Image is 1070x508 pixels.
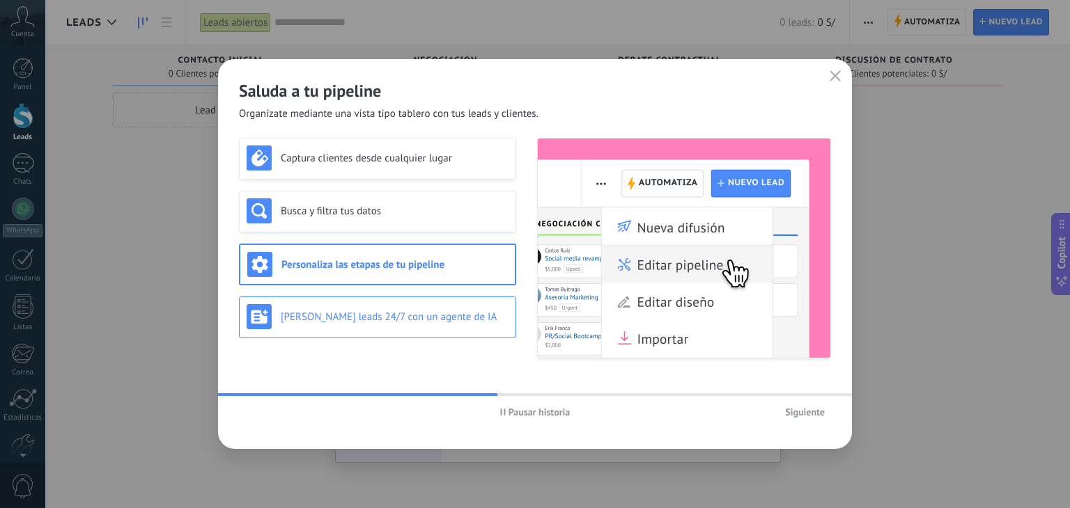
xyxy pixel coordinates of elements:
[281,258,508,271] h3: Personaliza las etapas de tu pipeline
[281,152,509,165] h3: Captura clientes desde cualquier lugar
[281,310,509,324] h3: [PERSON_NAME] leads 24/7 con un agente de IA
[779,402,831,422] button: Siguiente
[281,205,509,218] h3: Busca y filtra tus datos
[239,107,538,121] span: Organízate mediante una vista tipo tablero con tus leads y clientes.
[785,407,825,417] span: Siguiente
[494,402,577,422] button: Pausar historia
[239,80,831,102] h2: Saluda a tu pipeline
[509,407,571,417] span: Pausar historia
